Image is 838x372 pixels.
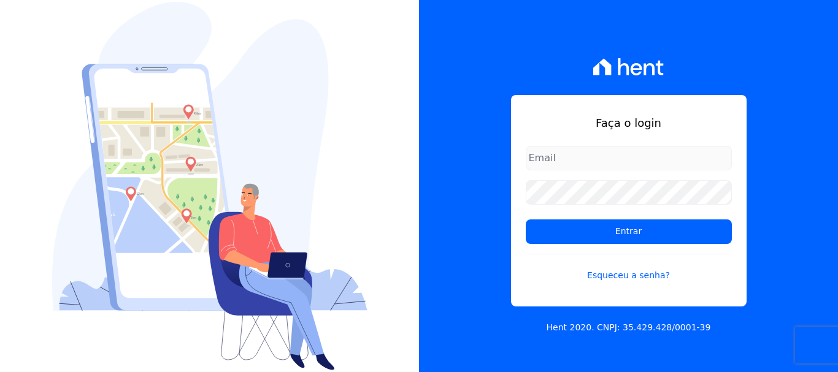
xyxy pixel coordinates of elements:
[547,321,711,334] p: Hent 2020. CNPJ: 35.429.428/0001-39
[526,115,732,131] h1: Faça o login
[526,254,732,282] a: Esqueceu a senha?
[52,2,367,370] img: Login
[526,219,732,244] input: Entrar
[526,146,732,170] input: Email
